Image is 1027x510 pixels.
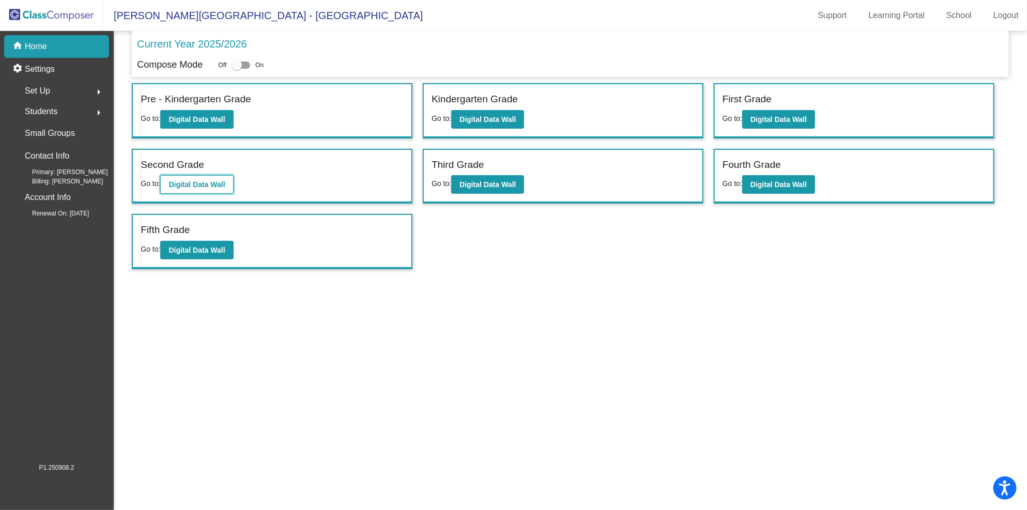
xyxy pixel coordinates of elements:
[432,158,484,173] label: Third Grade
[723,179,742,188] span: Go to:
[938,7,980,24] a: School
[750,180,807,189] b: Digital Data Wall
[742,175,815,194] button: Digital Data Wall
[137,36,247,52] p: Current Year 2025/2026
[25,190,71,205] p: Account Info
[12,63,25,75] mat-icon: settings
[93,106,105,119] mat-icon: arrow_right
[218,60,226,70] span: Off
[160,175,233,194] button: Digital Data Wall
[451,175,524,194] button: Digital Data Wall
[16,167,108,177] span: Primary: [PERSON_NAME]
[25,63,55,75] p: Settings
[750,115,807,123] b: Digital Data Wall
[432,179,451,188] span: Go to:
[25,126,75,141] p: Small Groups
[451,110,524,129] button: Digital Data Wall
[810,7,855,24] a: Support
[93,86,105,98] mat-icon: arrow_right
[985,7,1027,24] a: Logout
[168,246,225,254] b: Digital Data Wall
[723,92,772,107] label: First Grade
[25,149,69,163] p: Contact Info
[160,241,233,259] button: Digital Data Wall
[137,58,203,72] p: Compose Mode
[160,110,233,129] button: Digital Data Wall
[255,60,264,70] span: On
[141,158,204,173] label: Second Grade
[459,180,516,189] b: Digital Data Wall
[723,158,781,173] label: Fourth Grade
[25,84,50,98] span: Set Up
[141,223,190,238] label: Fifth Grade
[16,177,103,186] span: Billing: [PERSON_NAME]
[459,115,516,123] b: Digital Data Wall
[25,40,47,53] p: Home
[141,114,160,122] span: Go to:
[168,115,225,123] b: Digital Data Wall
[723,114,742,122] span: Go to:
[432,92,518,107] label: Kindergarten Grade
[742,110,815,129] button: Digital Data Wall
[141,245,160,253] span: Go to:
[25,104,57,119] span: Students
[432,114,451,122] span: Go to:
[12,40,25,53] mat-icon: home
[141,179,160,188] span: Go to:
[168,180,225,189] b: Digital Data Wall
[103,7,423,24] span: [PERSON_NAME][GEOGRAPHIC_DATA] - [GEOGRAPHIC_DATA]
[861,7,933,24] a: Learning Portal
[141,92,251,107] label: Pre - Kindergarten Grade
[16,209,89,218] span: Renewal On: [DATE]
